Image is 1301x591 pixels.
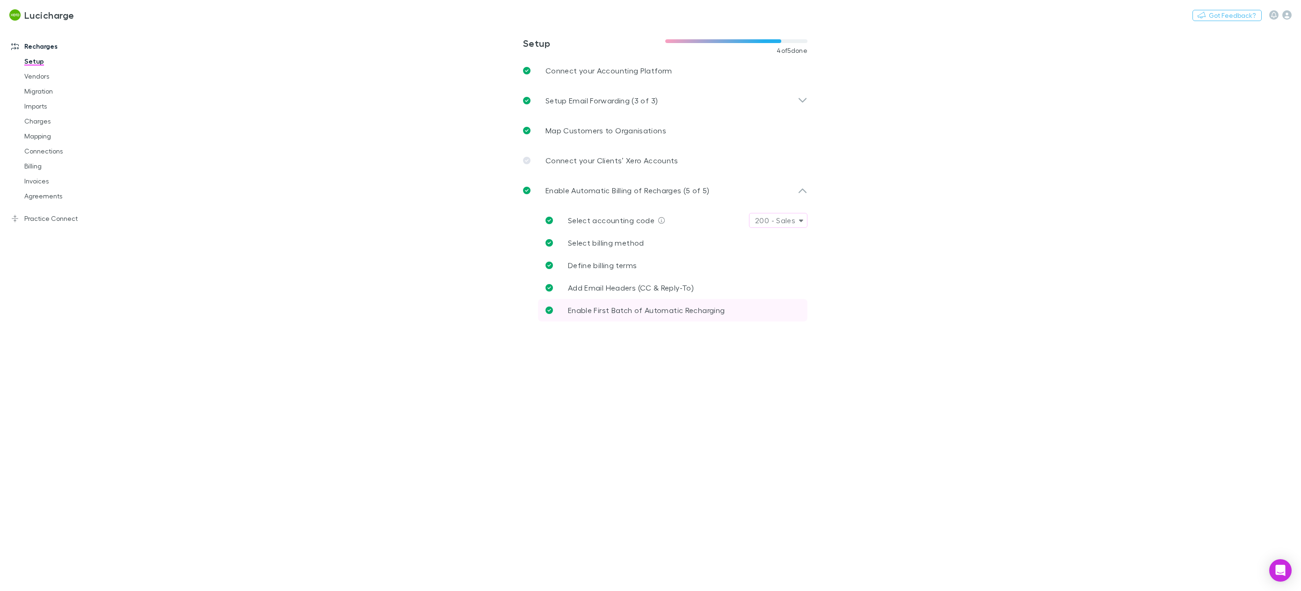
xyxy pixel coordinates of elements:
span: Select billing method [568,238,644,247]
a: Recharges [2,39,132,54]
span: Add Email Headers (CC & Reply-To) [568,283,694,292]
a: Migration [15,84,132,99]
a: Select billing method [538,232,807,254]
a: Lucicharge [4,4,80,26]
a: Vendors [15,69,132,84]
a: Agreements [15,189,132,204]
span: Define billing terms [568,261,637,270]
p: Map Customers to Organisations [545,125,666,136]
a: Setup [15,54,132,69]
h3: Setup [523,37,665,49]
a: Invoices [15,174,132,189]
a: Map Customers to Organisations [516,116,815,146]
p: Connect your Clients’ Xero Accounts [545,155,678,166]
span: Select accounting code [568,216,654,225]
a: Connect your Clients’ Xero Accounts [516,146,815,175]
a: Practice Connect [2,211,132,226]
a: Charges [15,114,132,129]
p: Setup Email Forwarding (3 of 3) [545,95,658,106]
button: Got Feedback? [1192,10,1262,21]
span: Enable First Batch of Automatic Recharging [568,306,725,314]
span: 4 of 5 done [777,47,807,54]
a: Define billing terms [538,254,807,277]
a: Mapping [15,129,132,144]
a: Billing [15,159,132,174]
p: Connect your Accounting Platform [545,65,672,76]
div: 200 - Sales [755,215,795,226]
button: 200 - Sales [749,213,807,228]
a: Imports [15,99,132,114]
div: Enable Automatic Billing of Recharges (5 of 5) [516,175,815,205]
p: Enable Automatic Billing of Recharges (5 of 5) [545,185,710,196]
a: Add Email Headers (CC & Reply-To) [538,277,807,299]
h3: Lucicharge [24,9,74,21]
a: Enable First Batch of Automatic Recharging [538,299,807,321]
a: Connect your Accounting Platform [516,56,815,86]
div: Setup Email Forwarding (3 of 3) [516,86,815,116]
img: Lucicharge's Logo [9,9,21,21]
div: Open Intercom Messenger [1269,559,1292,582]
a: Connections [15,144,132,159]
